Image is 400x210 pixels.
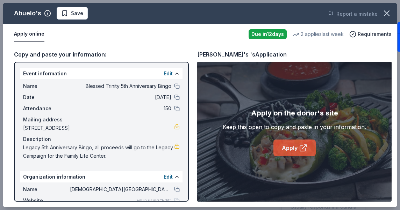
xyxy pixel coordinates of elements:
button: Report a mistake [328,10,378,18]
button: Apply online [14,27,44,42]
span: [DEMOGRAPHIC_DATA][GEOGRAPHIC_DATA] [70,185,171,194]
span: 150 [70,104,171,113]
div: Mailing address [23,115,180,124]
div: Keep this open to copy and paste in your information. [223,123,366,131]
span: Name [23,82,70,90]
span: Attendance [23,104,70,113]
span: Website [23,196,70,205]
span: [DATE] [70,93,171,102]
span: Blessed Trinity 5th Anniversary Bingo [70,82,171,90]
a: Apply [273,140,316,156]
div: 2 applies last week [292,30,344,38]
div: Organization information [20,171,183,182]
span: Requirements [358,30,392,38]
button: Requirements [349,30,392,38]
span: Save [71,9,83,17]
div: [PERSON_NAME]'s 's Application [197,50,287,59]
div: Copy and paste your information: [14,50,189,59]
span: Fill in using "Edit" [137,198,171,203]
span: Name [23,185,70,194]
button: Edit [164,173,173,181]
button: Edit [164,69,173,78]
span: [STREET_ADDRESS] [23,124,174,132]
button: Save [57,7,88,20]
span: Legacy 5th Anniversary Bingo, all proceeds will go to the Legacy Campaign for the Family Life Cen... [23,143,174,160]
div: Description [23,135,180,143]
div: Abuelo's [14,8,41,19]
div: Event information [20,68,183,79]
div: Apply on the donor's site [251,107,338,119]
span: Date [23,93,70,102]
div: Due in 12 days [249,29,287,39]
